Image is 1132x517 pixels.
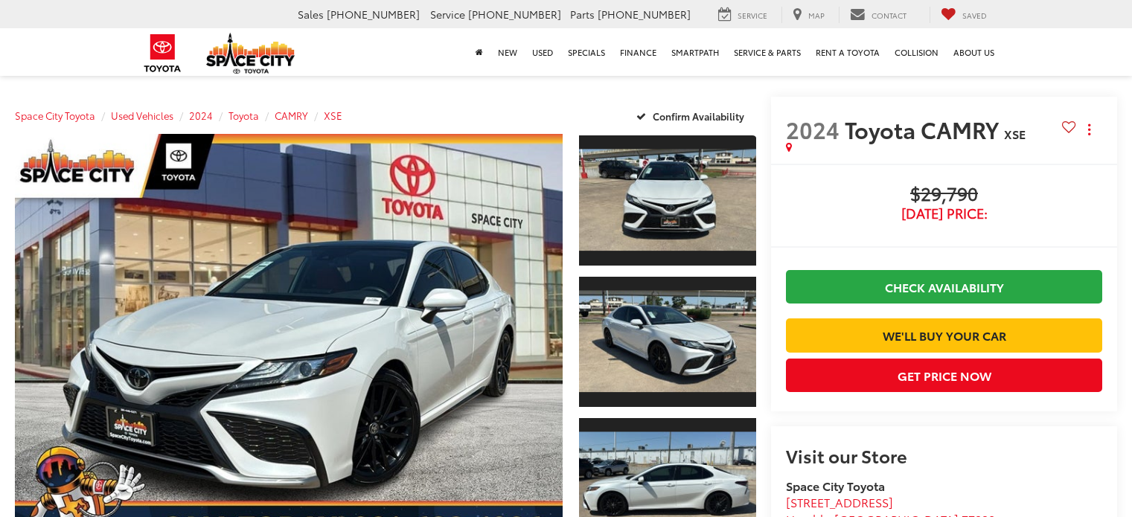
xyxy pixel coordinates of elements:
a: Finance [613,28,664,76]
span: [STREET_ADDRESS] [786,493,893,510]
a: 2024 [189,109,213,122]
button: Actions [1076,116,1102,142]
span: dropdown dots [1088,123,1090,135]
a: About Us [946,28,1002,76]
strong: Space City Toyota [786,477,885,494]
a: Service [707,7,778,23]
a: CAMRY [275,109,308,122]
span: Sales [298,7,324,22]
span: [PHONE_NUMBER] [327,7,420,22]
a: XSE [324,109,342,122]
span: [PHONE_NUMBER] [468,7,561,22]
span: 2024 [786,113,840,145]
a: Used Vehicles [111,109,173,122]
span: Saved [962,10,987,21]
h2: Visit our Store [786,446,1102,465]
img: 2024 Toyota CAMRY XSE [577,150,758,251]
a: Expand Photo 1 [579,134,756,267]
button: Confirm Availability [628,103,757,129]
a: Space City Toyota [15,109,95,122]
span: Map [808,10,825,21]
button: Get Price Now [786,359,1102,392]
a: Map [781,7,836,23]
a: New [490,28,525,76]
span: $29,790 [786,184,1102,206]
a: Check Availability [786,270,1102,304]
a: Service & Parts [726,28,808,76]
a: Contact [839,7,918,23]
img: Space City Toyota [206,33,295,74]
a: Rent a Toyota [808,28,887,76]
img: Toyota [135,29,191,77]
a: We'll Buy Your Car [786,318,1102,352]
span: Service [738,10,767,21]
img: 2024 Toyota CAMRY XSE [577,291,758,393]
span: Parts [570,7,595,22]
a: Toyota [228,109,259,122]
a: My Saved Vehicles [930,7,998,23]
a: Home [468,28,490,76]
span: [PHONE_NUMBER] [598,7,691,22]
a: Used [525,28,560,76]
a: Specials [560,28,613,76]
a: Expand Photo 2 [579,275,756,408]
span: Contact [872,10,906,21]
span: Service [430,7,465,22]
span: [DATE] Price: [786,206,1102,221]
a: Collision [887,28,946,76]
a: SmartPath [664,28,726,76]
span: Confirm Availability [653,109,744,123]
span: XSE [1004,125,1026,142]
span: Toyota CAMRY [845,113,1004,145]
